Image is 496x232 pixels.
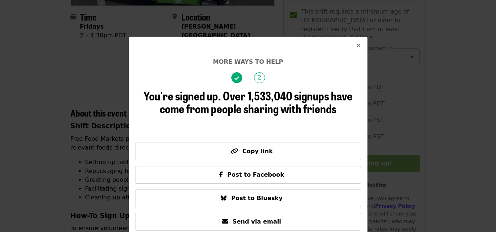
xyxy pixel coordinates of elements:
span: You're signed up. [144,87,221,104]
button: Send via email [135,213,361,231]
span: Post to Bluesky [231,195,282,202]
span: 2 [254,72,265,83]
button: Post to Facebook [135,166,361,184]
button: Copy link [135,143,361,160]
button: Close [350,37,367,55]
span: Copy link [242,148,273,155]
i: check icon [234,75,239,82]
i: link icon [231,148,238,155]
span: Send via email [232,218,281,225]
span: Over 1,533,040 signups have come from people sharing with friends [160,87,352,117]
i: facebook-f icon [219,171,223,178]
i: bluesky icon [221,195,227,202]
button: Post to Bluesky [135,189,361,207]
i: envelope icon [222,218,228,225]
span: More ways to help [213,58,283,65]
i: times icon [356,42,361,49]
span: Post to Facebook [227,171,284,178]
